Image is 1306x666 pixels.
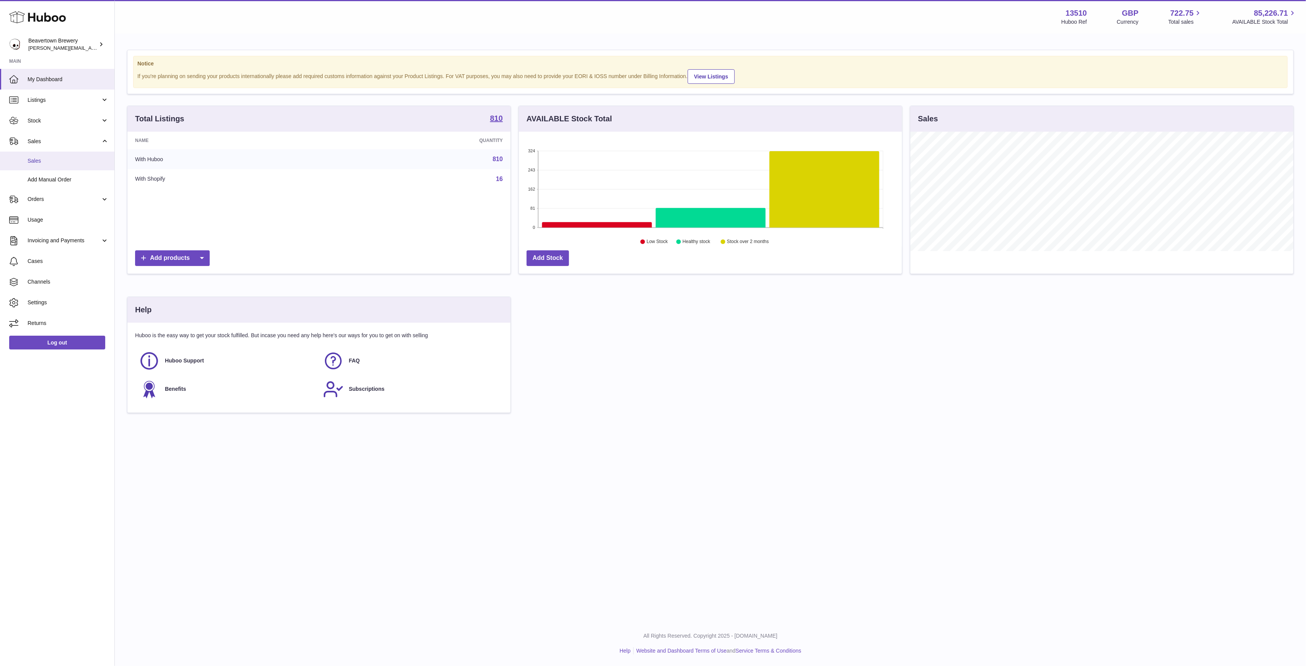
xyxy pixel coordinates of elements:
a: Subscriptions [323,379,499,400]
text: 324 [528,149,535,153]
h3: Sales [918,114,938,124]
text: 243 [528,168,535,172]
div: Currency [1117,18,1139,26]
div: If you're planning on sending your products internationally please add required customs informati... [137,68,1283,84]
a: Help [620,648,631,654]
text: 81 [530,206,535,211]
h3: Total Listings [135,114,184,124]
span: FAQ [349,357,360,364]
a: Add products [135,250,210,266]
span: 722.75 [1170,8,1193,18]
h3: Help [135,305,152,315]
span: AVAILABLE Stock Total [1232,18,1297,26]
a: View Listings [688,69,735,84]
strong: GBP [1122,8,1138,18]
td: With Shopify [127,169,334,189]
a: 810 [490,114,503,124]
strong: 810 [490,114,503,122]
span: Stock [28,117,101,124]
span: Total sales [1168,18,1202,26]
a: 16 [496,176,503,182]
th: Quantity [334,132,510,149]
span: Orders [28,196,101,203]
span: Usage [28,216,109,224]
div: Beavertown Brewery [28,37,97,52]
text: Healthy stock [683,239,711,245]
li: and [634,647,801,655]
text: 162 [528,187,535,191]
p: All Rights Reserved. Copyright 2025 - [DOMAIN_NAME] [121,632,1300,640]
a: Benefits [139,379,315,400]
h3: AVAILABLE Stock Total [527,114,612,124]
span: Invoicing and Payments [28,237,101,244]
span: Listings [28,96,101,104]
span: Add Manual Order [28,176,109,183]
a: Add Stock [527,250,569,266]
span: Sales [28,138,101,145]
th: Name [127,132,334,149]
span: Subscriptions [349,385,385,393]
p: Huboo is the easy way to get your stock fulfilled. But incase you need any help here's our ways f... [135,332,503,339]
img: Matthew.McCormack@beavertownbrewery.co.uk [9,39,21,50]
strong: Notice [137,60,1283,67]
text: Low Stock [647,239,668,245]
span: Sales [28,157,109,165]
text: 0 [533,225,535,230]
a: Log out [9,336,105,349]
text: Stock over 2 months [727,239,769,245]
span: Huboo Support [165,357,204,364]
a: Service Terms & Conditions [735,648,801,654]
span: 85,226.71 [1254,8,1288,18]
span: Channels [28,278,109,286]
td: With Huboo [127,149,334,169]
a: 85,226.71 AVAILABLE Stock Total [1232,8,1297,26]
a: 722.75 Total sales [1168,8,1202,26]
span: Returns [28,320,109,327]
a: Huboo Support [139,351,315,371]
strong: 13510 [1066,8,1087,18]
a: Website and Dashboard Terms of Use [636,648,727,654]
span: [PERSON_NAME][EMAIL_ADDRESS][PERSON_NAME][DOMAIN_NAME] [28,45,194,51]
div: Huboo Ref [1061,18,1087,26]
span: Settings [28,299,109,306]
span: Cases [28,258,109,265]
a: 810 [492,156,503,162]
span: My Dashboard [28,76,109,83]
span: Benefits [165,385,186,393]
a: FAQ [323,351,499,371]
